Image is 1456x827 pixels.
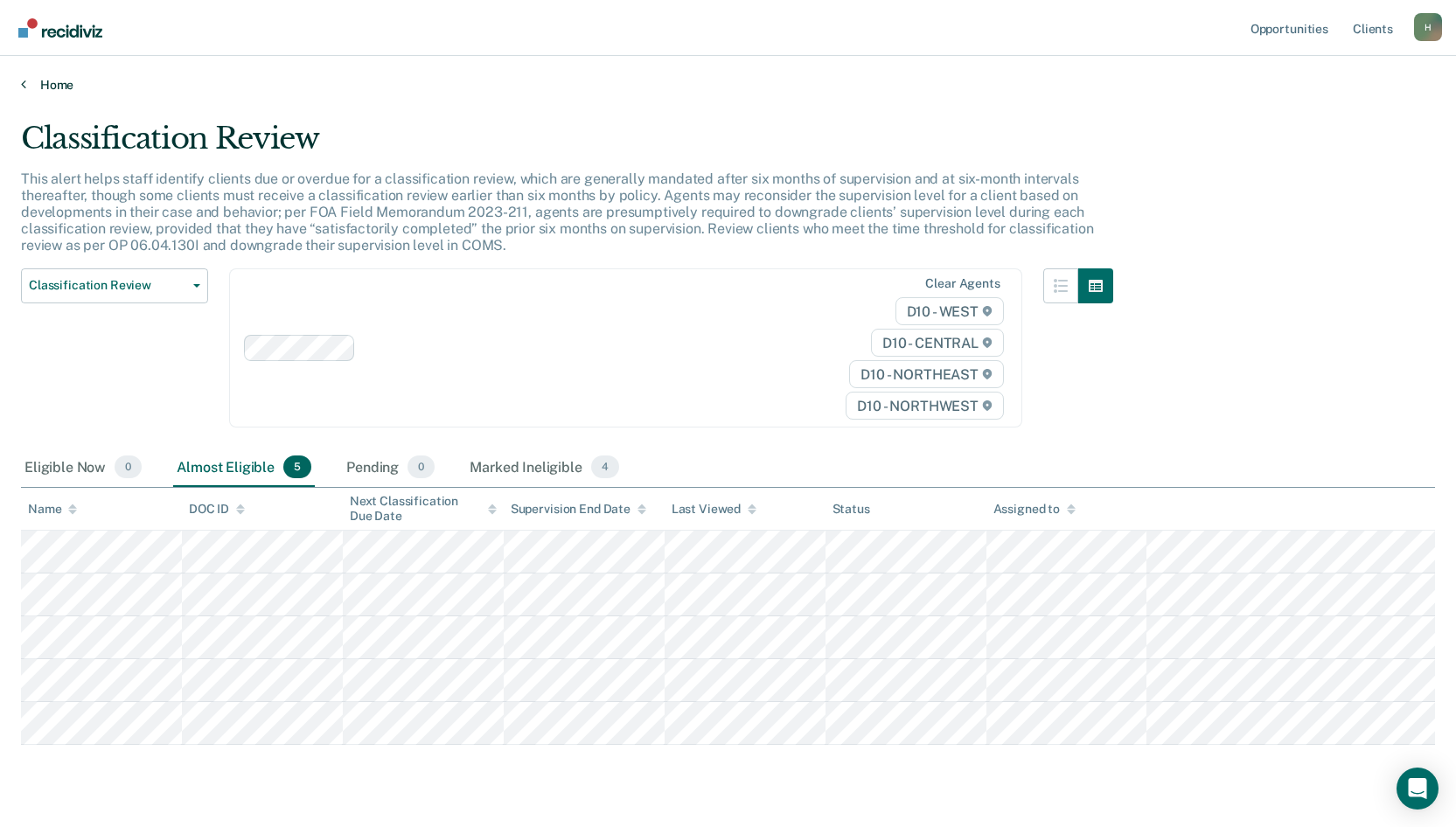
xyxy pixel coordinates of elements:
span: D10 - NORTHWEST [846,392,1003,420]
div: Open Intercom Messenger [1397,768,1439,810]
span: D10 - CENTRAL [871,329,1004,357]
span: D10 - NORTHEAST [849,360,1003,388]
div: Last Viewed [672,502,756,517]
div: Classification Review [21,121,1113,170]
div: Status [832,502,870,517]
span: Classification Review [29,278,186,293]
div: H [1414,13,1442,41]
a: Home [21,77,1435,93]
div: Clear agents [925,276,1000,291]
div: Assigned to [993,502,1076,517]
span: 0 [115,455,142,478]
span: D10 - WEST [895,297,1004,325]
div: Marked Ineligible4 [466,448,623,487]
div: Next Classification Due Date [350,494,497,524]
div: DOC ID [189,502,245,517]
span: 0 [408,455,435,478]
span: 5 [283,455,311,478]
button: Profile dropdown button [1414,13,1442,41]
img: Recidiviz [18,18,102,38]
div: Pending0 [343,448,438,487]
button: Classification Review [21,268,208,303]
div: Name [28,502,77,517]
div: Eligible Now0 [21,448,145,487]
span: 4 [591,455,619,478]
div: Supervision End Date [511,502,646,517]
p: This alert helps staff identify clients due or overdue for a classification review, which are gen... [21,170,1093,254]
div: Almost Eligible5 [173,448,315,487]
